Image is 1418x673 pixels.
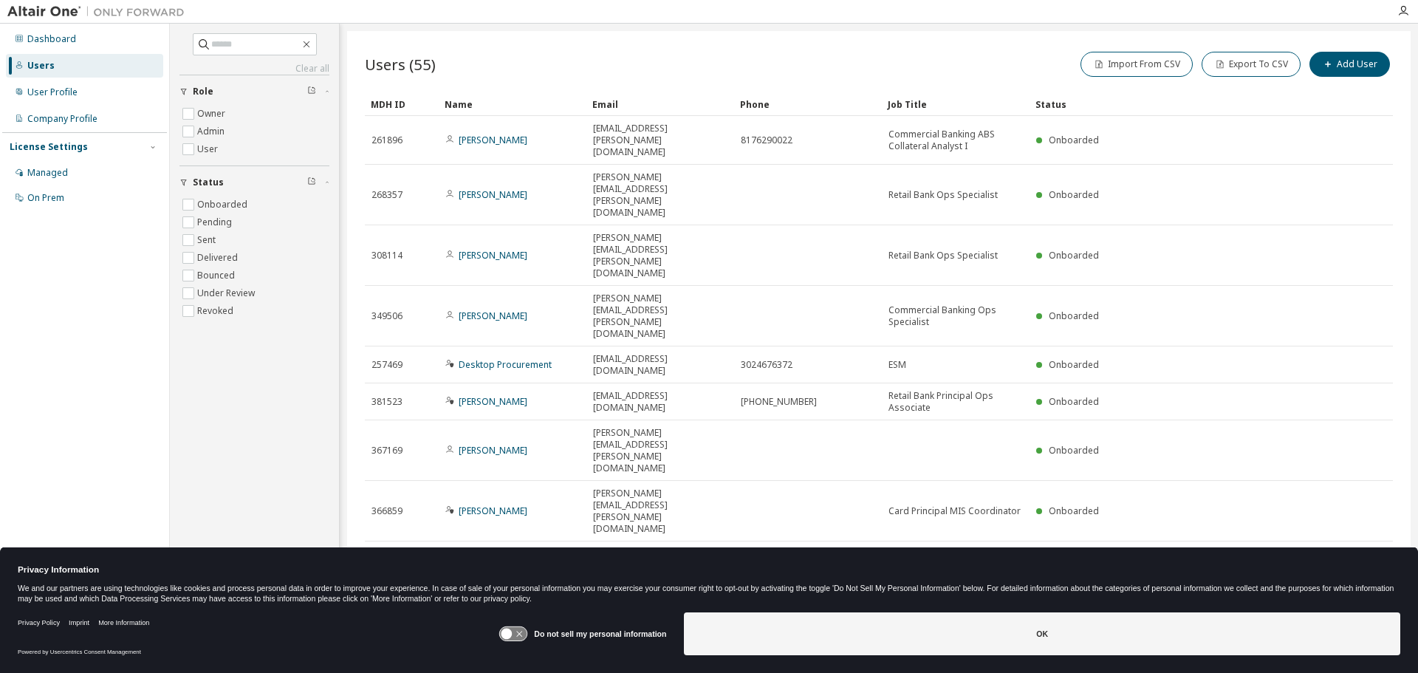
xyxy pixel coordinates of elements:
[593,427,727,474] span: [PERSON_NAME][EMAIL_ADDRESS][PERSON_NAME][DOMAIN_NAME]
[888,304,1023,328] span: Commercial Banking Ops Specialist
[593,232,727,279] span: [PERSON_NAME][EMAIL_ADDRESS][PERSON_NAME][DOMAIN_NAME]
[888,390,1023,414] span: Retail Bank Principal Ops Associate
[593,353,727,377] span: [EMAIL_ADDRESS][DOMAIN_NAME]
[1049,310,1099,322] span: Onboarded
[1035,92,1316,116] div: Status
[197,231,219,249] label: Sent
[888,505,1021,517] span: Card Principal MIS Coordinator
[459,310,527,322] a: [PERSON_NAME]
[179,75,329,108] button: Role
[27,86,78,98] div: User Profile
[27,192,64,204] div: On Prem
[459,134,527,146] a: [PERSON_NAME]
[888,129,1023,152] span: Commercial Banking ABS Collateral Analyst I
[445,92,580,116] div: Name
[307,177,316,188] span: Clear filter
[197,249,241,267] label: Delivered
[197,105,228,123] label: Owner
[10,141,88,153] div: License Settings
[593,171,727,219] span: [PERSON_NAME][EMAIL_ADDRESS][PERSON_NAME][DOMAIN_NAME]
[741,396,817,408] span: [PHONE_NUMBER]
[371,189,403,201] span: 268357
[459,395,527,408] a: [PERSON_NAME]
[193,177,224,188] span: Status
[179,63,329,75] a: Clear all
[7,4,192,19] img: Altair One
[179,166,329,199] button: Status
[193,86,213,98] span: Role
[593,488,727,535] span: [PERSON_NAME][EMAIL_ADDRESS][PERSON_NAME][DOMAIN_NAME]
[459,188,527,201] a: [PERSON_NAME]
[197,140,221,158] label: User
[459,358,552,371] a: Desktop Procurement
[1049,134,1099,146] span: Onboarded
[371,505,403,517] span: 366859
[371,92,433,116] div: MDH ID
[1049,358,1099,371] span: Onboarded
[197,302,236,320] label: Revoked
[197,213,235,231] label: Pending
[371,396,403,408] span: 381523
[27,33,76,45] div: Dashboard
[27,167,68,179] div: Managed
[459,444,527,457] a: [PERSON_NAME]
[1080,52,1193,77] button: Import From CSV
[593,123,727,158] span: [EMAIL_ADDRESS][PERSON_NAME][DOMAIN_NAME]
[1049,249,1099,262] span: Onboarded
[1049,505,1099,517] span: Onboarded
[197,196,250,213] label: Onboarded
[593,293,727,340] span: [PERSON_NAME][EMAIL_ADDRESS][PERSON_NAME][DOMAIN_NAME]
[1049,444,1099,457] span: Onboarded
[888,189,998,201] span: Retail Bank Ops Specialist
[459,505,527,517] a: [PERSON_NAME]
[307,86,316,98] span: Clear filter
[371,445,403,457] span: 367169
[365,54,436,75] span: Users (55)
[888,92,1024,116] div: Job Title
[459,249,527,262] a: [PERSON_NAME]
[371,250,403,262] span: 308114
[197,267,238,284] label: Bounced
[27,113,97,125] div: Company Profile
[27,60,55,72] div: Users
[197,123,227,140] label: Admin
[1202,52,1301,77] button: Export To CSV
[592,92,728,116] div: Email
[888,359,906,371] span: ESM
[740,92,876,116] div: Phone
[593,390,727,414] span: [EMAIL_ADDRESS][DOMAIN_NAME]
[371,359,403,371] span: 257469
[741,134,792,146] span: 8176290022
[1049,395,1099,408] span: Onboarded
[371,134,403,146] span: 261896
[1049,188,1099,201] span: Onboarded
[197,284,258,302] label: Under Review
[741,359,792,371] span: 3024676372
[371,310,403,322] span: 349506
[1309,52,1390,77] button: Add User
[888,250,998,262] span: Retail Bank Ops Specialist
